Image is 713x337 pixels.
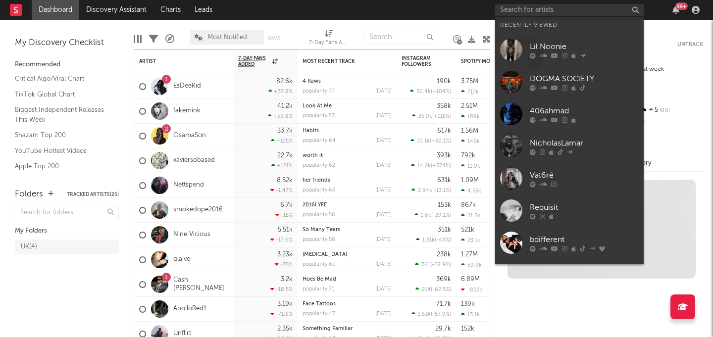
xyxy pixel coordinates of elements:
a: Hoes Be Mad [303,277,336,282]
div: ( ) [410,138,451,144]
div: 190k [437,78,451,85]
div: 4 Raws [303,79,392,84]
button: 99+ [672,6,679,14]
input: Search for folders... [15,206,119,220]
div: [DATE] [375,237,392,242]
div: -- [637,117,703,130]
a: Habits [303,128,319,134]
a: [MEDICAL_DATA] [303,252,347,257]
a: 2016LYFE [303,202,327,208]
a: Cash [PERSON_NAME] [173,276,228,293]
a: Apple Top 200 [15,161,109,172]
div: 2.51M [461,103,478,109]
div: 351k [438,227,451,233]
div: [DATE] [375,287,392,292]
span: -28.9 % [432,262,450,268]
a: Lil Noonie [495,34,644,66]
div: popularity: 63 [303,188,335,193]
span: 761 [421,262,430,268]
div: 189k [461,113,480,120]
div: popularity: 60 [303,262,336,267]
a: Face Tattoos [303,301,336,307]
span: -29.1 % [433,213,450,218]
span: +374 % [432,163,450,169]
span: 7-Day Fans Added [238,55,270,67]
span: 30.4k [416,89,431,95]
div: 393k [437,152,451,159]
div: 29.7k [435,326,451,332]
div: NicholasLamar [530,137,639,149]
span: 25.9k [418,114,432,119]
a: Critical Algo/Viral Chart [15,73,109,84]
div: popularity: 53 [303,113,335,119]
div: 5.51k [278,227,293,233]
div: -18.5 % [270,286,293,292]
div: worth it [303,153,392,158]
div: 5 [637,104,703,117]
div: [DATE] [375,113,392,119]
div: -71.6 % [270,311,293,317]
div: Modafinil [303,252,392,257]
a: BEAN. [495,259,644,291]
span: -13.1 % [434,188,450,193]
a: OsamaSon [173,132,206,140]
div: Most Recent Track [303,58,377,64]
a: TikTok Global Chart [15,89,109,100]
div: 358k [437,103,451,109]
div: 369k [436,276,451,283]
span: -62.5 % [432,287,450,292]
div: ( ) [416,237,451,243]
button: Tracked Artists(25) [67,192,119,197]
div: 33.7k [277,128,293,134]
div: 152k [461,326,474,332]
div: ( ) [415,286,451,292]
div: 4.53k [461,188,481,194]
div: ( ) [411,311,451,317]
div: [DATE] [375,262,392,267]
div: -15 % [275,212,293,218]
div: [DATE] [375,89,392,94]
a: 406ahmad [495,98,644,130]
div: +125 % [271,138,293,144]
div: 867k [461,202,476,208]
a: xaviersobased [173,156,215,165]
div: 3.19k [277,301,293,307]
a: Nine Vicious [173,231,210,239]
a: Look At Me [303,103,332,109]
div: A&R Pipeline [165,25,174,53]
input: Search... [364,30,438,45]
div: -17.6 % [270,237,293,243]
div: 139k [461,301,475,307]
span: +115 % [434,114,450,119]
div: 521k [461,227,474,233]
a: Shazam Top 200 [15,130,109,141]
div: popularity: 62 [303,163,335,168]
div: 6.7k [280,202,293,208]
div: UK ( 4 ) [21,241,37,253]
div: 153k [438,202,451,208]
a: UK(4) [15,240,119,254]
div: 3.2k [281,276,293,283]
div: popularity: 56 [303,237,335,242]
span: +104 % [432,89,450,95]
span: 1.6k [421,213,431,218]
div: +121 % [271,162,293,169]
a: fakemink [173,107,201,115]
span: 1.31k [422,238,435,243]
div: 7-Day Fans Added (7-Day Fans Added) [309,37,349,49]
div: -35 % [275,261,293,268]
a: EsDeeKid [173,82,201,91]
div: bdifferent [530,234,639,245]
div: 1.56M [461,128,478,134]
div: 13.1k [461,311,480,318]
div: 3.75M [461,78,478,85]
div: Edit Columns [134,25,142,53]
a: ApolloRed1 [173,305,206,313]
div: Habits [303,128,392,134]
span: 0 % [658,108,670,113]
div: Requisit [530,201,639,213]
div: 631k [437,177,451,184]
div: Vat6ré [530,169,639,181]
div: DOGMA SOCIETY [530,73,639,85]
div: Recommended [15,59,119,71]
